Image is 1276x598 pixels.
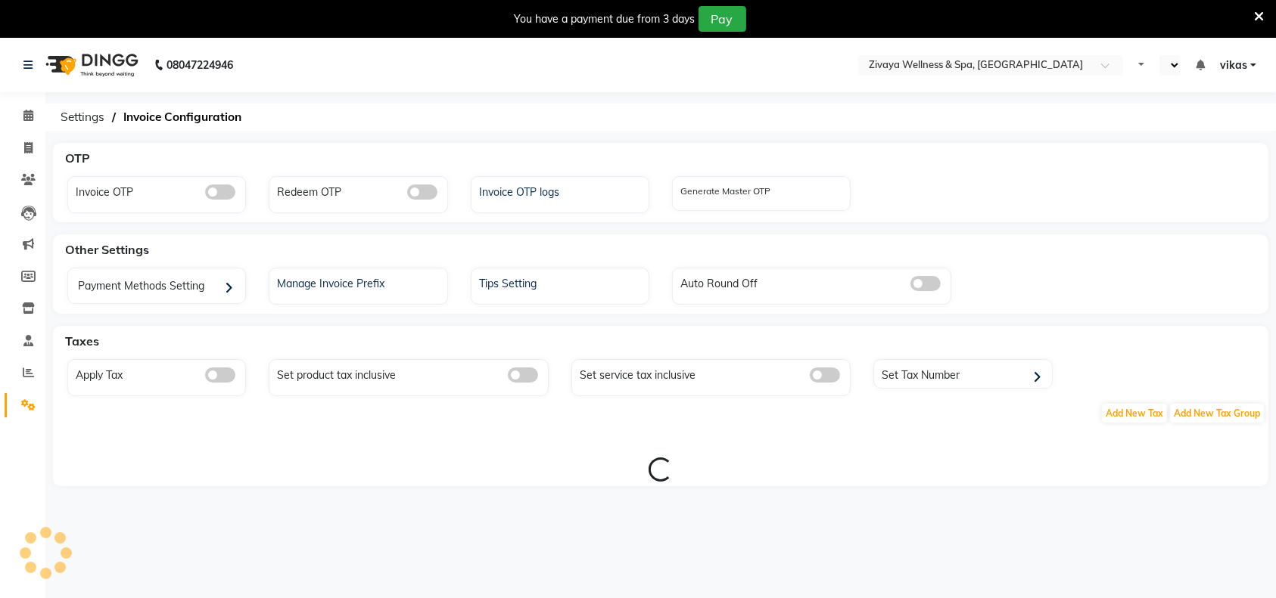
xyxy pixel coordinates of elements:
span: Add New Tax Group [1170,404,1264,423]
img: logo [39,44,142,86]
div: You have a payment due from 3 days [515,11,696,27]
div: Invoice OTP logs [475,181,649,200]
div: Set service tax inclusive [576,364,851,383]
button: Pay [699,6,746,32]
a: Tips Setting [471,272,649,292]
div: Set product tax inclusive [273,364,548,383]
a: Add New Tax [1100,406,1169,420]
a: Invoice OTP logs [471,181,649,200]
span: vikas [1220,57,1247,73]
div: Payment Methods Setting [72,272,245,303]
div: Redeem OTP [273,181,447,200]
span: Add New Tax [1102,404,1167,423]
span: Invoice Configuration [116,104,249,131]
div: Manage Invoice Prefix [273,272,447,292]
div: Tips Setting [475,272,649,292]
a: Manage Invoice Prefix [269,272,447,292]
div: Auto Round Off [677,272,951,292]
a: Add New Tax Group [1169,406,1265,420]
span: Settings [53,104,112,131]
div: Invoice OTP [72,181,245,200]
label: Generate Master OTP [680,184,770,198]
div: Set Tax Number [878,364,1051,386]
b: 08047224946 [167,44,233,86]
div: Apply Tax [72,364,245,383]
